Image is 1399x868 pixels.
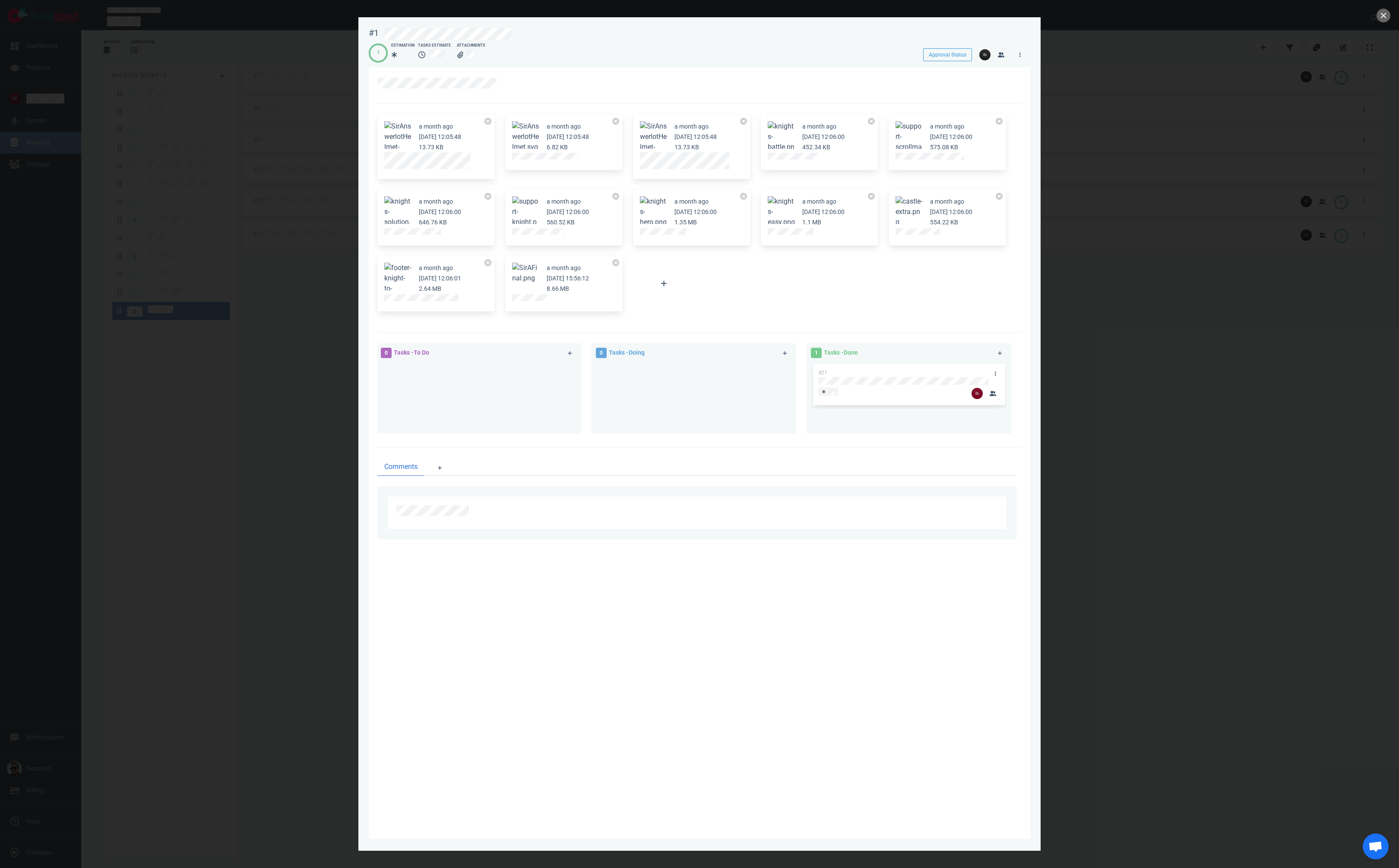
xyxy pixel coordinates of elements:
[384,196,412,238] button: Zoom image
[384,263,412,314] button: Zoom image
[811,348,822,358] span: 1
[457,43,485,49] div: Attachments
[547,123,581,130] small: a month ago
[419,275,461,282] small: [DATE] 12:06:01
[419,285,441,292] small: 2.64 MB
[802,133,845,140] small: [DATE] 12:06:00
[1377,9,1390,22] button: close
[419,133,461,140] small: [DATE] 12:05:48
[930,144,958,151] small: 575.08 KB
[802,144,830,151] small: 452.34 KB
[674,123,709,130] small: a month ago
[419,264,453,271] small: a month ago
[596,348,607,358] span: 0
[972,388,983,399] img: 26
[640,121,668,183] button: Zoom image
[419,123,453,130] small: a month ago
[419,208,461,215] small: [DATE] 12:06:00
[640,196,668,227] button: Zoom image
[419,219,447,226] small: 646.76 KB
[394,349,429,356] span: Tasks - To Do
[802,208,845,215] small: [DATE] 12:06:00
[674,144,699,151] small: 13.73 KB
[609,349,645,356] span: Tasks - Doing
[547,133,589,140] small: [DATE] 12:05:48
[512,121,540,152] button: Zoom image
[512,196,540,238] button: Zoom image
[384,462,418,472] span: Comments
[674,198,709,205] small: a month ago
[824,349,858,356] span: Tasks - Done
[547,219,575,226] small: 560.52 KB
[384,121,412,183] button: Zoom image
[896,196,923,227] button: Zoom image
[818,370,827,376] span: #21
[547,208,589,215] small: [DATE] 12:06:00
[1363,833,1389,859] div: Open de chat
[802,219,821,226] small: 1.1 MB
[768,196,795,227] button: Zoom image
[674,219,697,226] small: 1.35 MB
[419,198,453,205] small: a month ago
[419,144,443,151] small: 13.73 KB
[896,121,923,163] button: Zoom image
[391,43,415,49] div: Estimation
[930,123,964,130] small: a month ago
[381,348,392,358] span: 0
[930,219,958,226] small: 554.22 KB
[547,264,581,271] small: a month ago
[802,198,836,205] small: a month ago
[930,208,972,215] small: [DATE] 12:06:00
[377,49,380,57] div: 1
[802,123,836,130] small: a month ago
[768,121,795,163] button: Zoom image
[512,263,540,283] button: Zoom image
[930,198,964,205] small: a month ago
[547,285,569,292] small: 8.66 MB
[547,198,581,205] small: a month ago
[979,49,991,60] img: 26
[674,133,717,140] small: [DATE] 12:05:48
[418,43,453,49] div: Tasks Estimate
[547,275,589,282] small: [DATE] 15:56:12
[930,133,972,140] small: [DATE] 12:06:00
[369,28,379,38] div: #1
[674,208,717,215] small: [DATE] 12:06:00
[547,144,568,151] small: 6.82 KB
[923,48,972,61] button: Approval Status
